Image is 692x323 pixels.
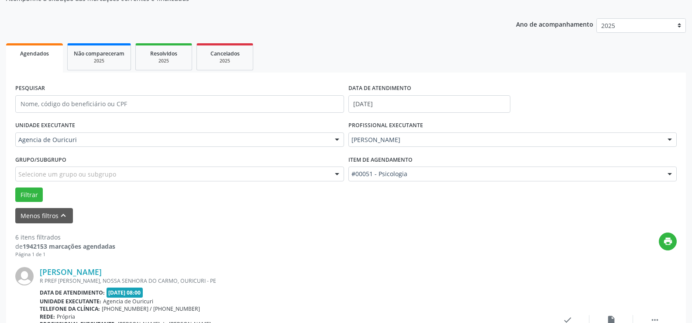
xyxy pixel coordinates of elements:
[348,95,510,113] input: Selecione um intervalo
[15,95,344,113] input: Nome, código do beneficiário ou CPF
[351,135,659,144] span: [PERSON_NAME]
[40,289,105,296] b: Data de atendimento:
[20,50,49,57] span: Agendados
[351,170,659,178] span: #00051 - Psicologia
[15,119,75,132] label: UNIDADE EXECUTANTE
[15,153,66,167] label: Grupo/Subgrupo
[74,50,124,57] span: Não compareceram
[40,277,546,285] div: R PREF [PERSON_NAME], NOSSA SENHORA DO CARMO, OURICURI - PE
[150,50,177,57] span: Resolvidos
[18,135,326,144] span: Agencia de Ouricuri
[15,208,73,223] button: Menos filtroskeyboard_arrow_up
[348,153,413,167] label: Item de agendamento
[663,236,673,246] i: print
[15,82,45,95] label: PESQUISAR
[15,188,43,202] button: Filtrar
[107,288,143,298] span: [DATE] 08:00
[15,267,34,285] img: img
[142,58,186,64] div: 2025
[103,298,153,305] span: Agencia de Ouricuri
[15,251,115,258] div: Página 1 de 1
[40,267,102,277] a: [PERSON_NAME]
[102,305,200,313] span: [PHONE_NUMBER] / [PHONE_NUMBER]
[18,170,116,179] span: Selecione um grupo ou subgrupo
[210,50,240,57] span: Cancelados
[40,305,100,313] b: Telefone da clínica:
[203,58,247,64] div: 2025
[15,242,115,251] div: de
[40,298,101,305] b: Unidade executante:
[516,18,593,29] p: Ano de acompanhamento
[348,119,423,132] label: PROFISSIONAL EXECUTANTE
[59,211,68,220] i: keyboard_arrow_up
[23,242,115,250] strong: 1942153 marcações agendadas
[40,313,55,320] b: Rede:
[348,82,411,95] label: DATA DE ATENDIMENTO
[74,58,124,64] div: 2025
[659,233,677,250] button: print
[15,233,115,242] div: 6 itens filtrados
[57,313,75,320] span: Própria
